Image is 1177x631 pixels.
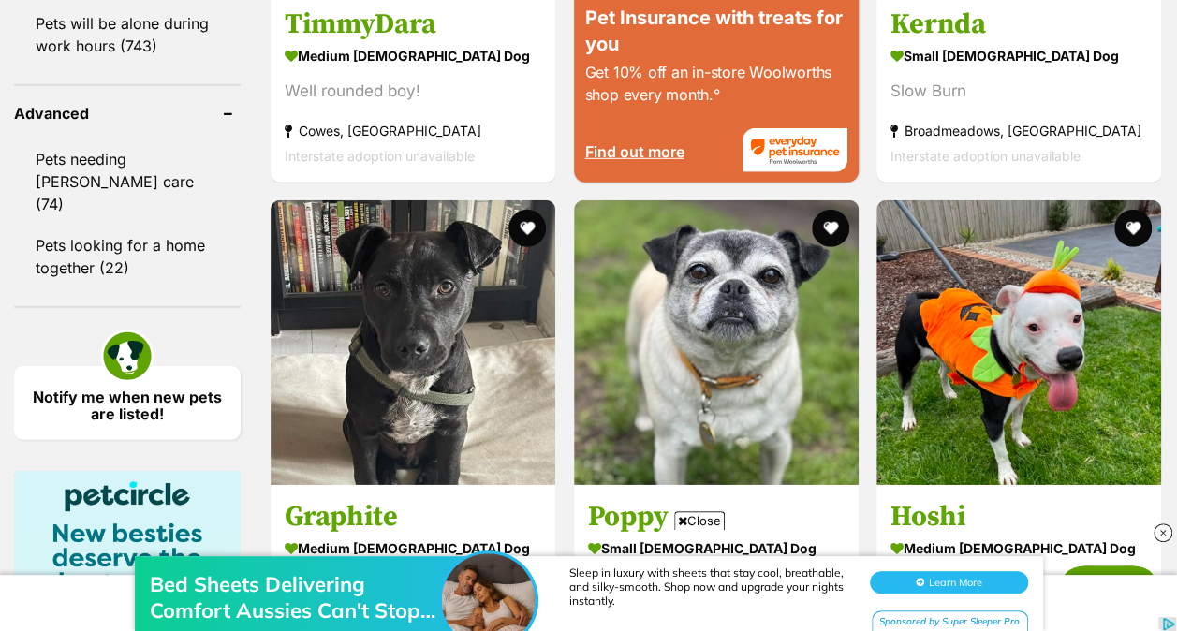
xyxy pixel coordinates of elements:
[870,52,1028,75] button: Learn More
[890,42,1147,69] strong: small [DEMOGRAPHIC_DATA] Dog
[442,35,536,128] img: Bed Sheets Delivering Comfort Aussies Can't Stop Loving
[285,79,541,104] div: Well rounded boy!
[285,118,541,143] strong: Cowes, [GEOGRAPHIC_DATA]
[509,210,547,247] button: favourite
[812,210,849,247] button: favourite
[890,118,1147,143] strong: Broadmeadows, [GEOGRAPHIC_DATA]
[674,511,725,530] span: Close
[150,52,449,105] div: Bed Sheets Delivering Comfort Aussies Can't Stop Loving
[285,499,541,535] h3: Graphite
[588,499,845,535] h3: Poppy
[569,47,850,89] div: Sleep in luxury with sheets that stay cool, breathable, and silky-smooth. Shop now and upgrade yo...
[285,7,541,42] h3: TimmyDara
[14,366,241,440] a: Notify me when new pets are listed!
[574,200,859,485] img: Poppy - Pug Dog
[285,42,541,69] strong: medium [DEMOGRAPHIC_DATA] Dog
[1154,523,1172,542] img: close_rtb.svg
[872,92,1028,115] div: Sponsored by Super Sleeper Pro
[890,148,1081,164] span: Interstate adoption unavailable
[285,148,475,164] span: Interstate adoption unavailable
[14,4,241,66] a: Pets will be alone during work hours (743)
[271,200,555,485] img: Graphite - Australian Cattle Dog x Staffordshire Bull Terrier Dog
[14,226,241,287] a: Pets looking for a home together (22)
[890,7,1147,42] h3: Kernda
[890,79,1147,104] div: Slow Burn
[876,200,1161,485] img: Hoshi - Bull Arab x Staffordshire Bull Terrier Dog
[890,499,1147,535] h3: Hoshi
[1114,210,1152,247] button: favourite
[14,105,241,122] header: Advanced
[14,139,241,224] a: Pets needing [PERSON_NAME] care (74)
